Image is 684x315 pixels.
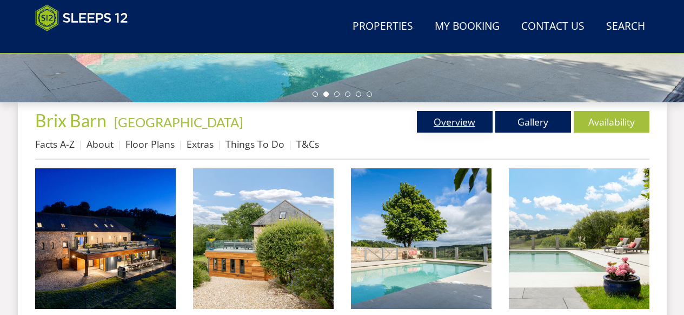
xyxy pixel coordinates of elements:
a: About [87,137,114,150]
a: [GEOGRAPHIC_DATA] [114,114,243,130]
img: Brix Barn - Sleeps 32 in the Devon countryside [35,168,176,309]
span: Brix Barn [35,110,107,131]
iframe: Customer reviews powered by Trustpilot [30,38,143,47]
a: Search [602,15,649,39]
span: - [110,114,243,130]
a: Gallery [495,111,571,133]
img: Brix Barn - Stunning views from the pool [509,168,649,309]
a: Extras [187,137,214,150]
a: Properties [348,15,417,39]
img: Brix Barn - You'll have exclusive use sessions of the pool every day [351,168,492,309]
img: Brix Barn - Set at the heart of the East Devon National Landscape [193,168,334,309]
a: Overview [417,111,493,133]
a: Things To Do [225,137,284,150]
a: Facts A-Z [35,137,75,150]
a: T&Cs [296,137,319,150]
a: Floor Plans [125,137,175,150]
a: Brix Barn [35,110,110,131]
img: Sleeps 12 [35,4,128,31]
a: Contact Us [517,15,589,39]
a: My Booking [430,15,504,39]
a: Availability [574,111,649,133]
